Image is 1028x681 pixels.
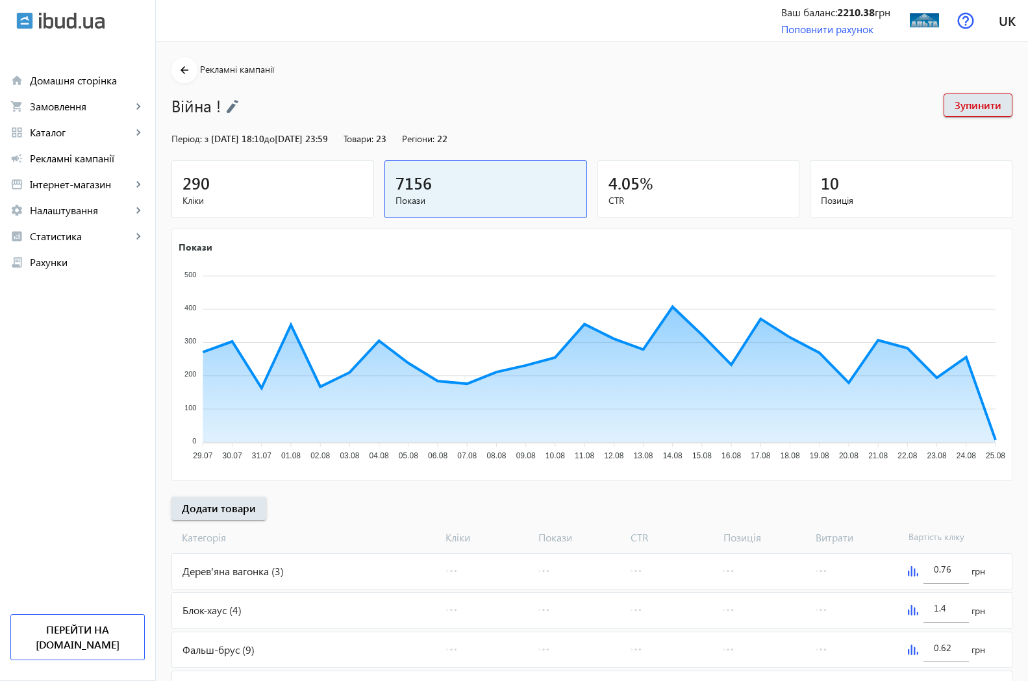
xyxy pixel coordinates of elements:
tspan: 31.07 [252,451,271,460]
span: Товари: [344,132,373,145]
tspan: 500 [184,270,196,278]
span: CTR [625,530,718,545]
mat-icon: keyboard_arrow_right [132,178,145,191]
mat-icon: keyboard_arrow_right [132,126,145,139]
tspan: 16.08 [721,451,741,460]
div: Фальш-брус (9) [172,632,441,667]
tspan: 06.08 [428,451,447,460]
span: грн [972,565,985,578]
tspan: 14.08 [663,451,683,460]
span: uk [999,12,1016,29]
span: [DATE] 18:10 [DATE] 23:59 [211,132,328,145]
img: ibud.svg [16,12,33,29]
mat-icon: home [10,74,23,87]
span: Замовлення [30,100,132,113]
tspan: 10.08 [545,451,565,460]
span: Статистика [30,230,132,243]
button: Додати товари [171,497,266,520]
img: graph.svg [908,566,918,576]
tspan: 07.08 [457,451,477,460]
span: Кліки [440,530,533,545]
tspan: 04.08 [370,451,389,460]
tspan: 23.08 [927,451,947,460]
span: Рекламні кампанії [30,152,145,165]
tspan: 15.08 [692,451,712,460]
mat-icon: shopping_cart [10,100,23,113]
h1: Війна ! [171,94,931,117]
img: 30096267ab8a016071949415137317-1284282106.jpg [910,6,939,35]
div: Ваш баланс: грн [781,5,890,19]
span: Період: з [171,132,208,145]
tspan: 24.08 [957,451,976,460]
tspan: 08.08 [486,451,506,460]
span: Каталог [30,126,132,139]
span: Вартість кліку [903,530,996,545]
img: graph.svg [908,605,918,615]
tspan: 22.08 [897,451,917,460]
img: ibud_text.svg [39,12,105,29]
tspan: 29.07 [193,451,212,460]
tspan: 05.08 [399,451,418,460]
mat-icon: arrow_back [177,62,193,79]
tspan: 300 [184,337,196,345]
a: Перейти на [DOMAIN_NAME] [10,614,145,660]
span: 23 [376,132,386,145]
span: Кліки [182,194,363,207]
span: 22 [437,132,447,145]
tspan: 0 [192,437,196,445]
tspan: 18.08 [781,451,800,460]
span: Витрати [810,530,903,545]
span: 10 [821,172,839,193]
mat-icon: storefront [10,178,23,191]
span: Позиція [718,530,810,545]
img: graph.svg [908,645,918,655]
mat-icon: settings [10,204,23,217]
span: Рахунки [30,256,145,269]
mat-icon: keyboard_arrow_right [132,204,145,217]
tspan: 13.08 [633,451,653,460]
tspan: 17.08 [751,451,770,460]
tspan: 11.08 [575,451,594,460]
text: Покази [179,240,212,253]
span: Покази [395,194,576,207]
span: 290 [182,172,210,193]
span: до [264,132,275,145]
tspan: 02.08 [310,451,330,460]
span: Зупинити [955,98,1001,112]
mat-icon: keyboard_arrow_right [132,230,145,243]
mat-icon: campaign [10,152,23,165]
span: Додати товари [182,501,256,515]
tspan: 30.07 [223,451,242,460]
span: грн [972,604,985,617]
div: Дерев'яна вагонка (3) [172,554,441,589]
img: help.svg [957,12,974,29]
tspan: 19.08 [810,451,829,460]
span: Рекламні кампанії [200,63,274,75]
mat-icon: grid_view [10,126,23,139]
span: Категорія [171,530,440,545]
tspan: 09.08 [516,451,536,460]
tspan: 100 [184,404,196,412]
mat-icon: analytics [10,230,23,243]
span: Інтернет-магазин [30,178,132,191]
span: % [640,172,653,193]
span: CTR [608,194,789,207]
span: Регіони: [402,132,434,145]
tspan: 03.08 [340,451,359,460]
tspan: 21.08 [868,451,888,460]
button: Зупинити [944,93,1012,117]
tspan: 12.08 [604,451,623,460]
span: 4.05 [608,172,640,193]
tspan: 25.08 [986,451,1005,460]
span: грн [972,643,985,656]
a: Поповнити рахунок [781,22,873,36]
div: Блок-хаус (4) [172,593,441,628]
tspan: 400 [184,304,196,312]
mat-icon: receipt_long [10,256,23,269]
span: Домашня сторінка [30,74,145,87]
b: 2210.38 [837,5,875,19]
mat-icon: keyboard_arrow_right [132,100,145,113]
span: Позиція [821,194,1001,207]
tspan: 20.08 [839,451,859,460]
span: Налаштування [30,204,132,217]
